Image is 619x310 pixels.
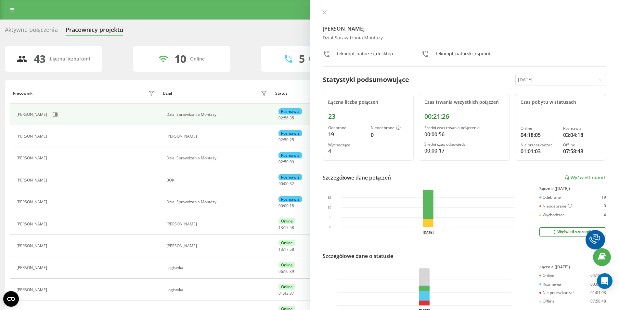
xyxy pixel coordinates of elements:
div: 00:21:26 [424,113,504,120]
div: : : [278,269,294,274]
div: Offline [563,143,600,147]
div: 03:04:18 [590,282,606,287]
div: [PERSON_NAME] [17,222,49,226]
div: Rozmawia [278,130,302,136]
span: 00 [278,203,283,209]
div: Logistyka [166,288,269,292]
div: 43 [34,53,45,65]
a: Wyświetl raport [564,175,606,181]
div: : : [278,247,294,252]
div: [PERSON_NAME] [17,244,49,248]
div: Dzial Sprawdzania Montazy [323,35,606,41]
button: Open CMP widget [3,291,19,307]
div: [PERSON_NAME] [17,288,49,292]
div: [PERSON_NAME] [17,200,49,204]
div: 10 [174,53,186,65]
span: 01 [278,290,283,296]
div: tekompl_natorski_desktop [337,50,393,60]
span: 02 [278,115,283,121]
div: Pracownicy projektu [66,26,123,36]
div: 01:01:03 [590,290,606,295]
div: Online [278,284,295,290]
div: Rozmawia [278,196,302,202]
text: [DATE] [423,231,433,234]
div: : : [278,182,294,186]
div: Łączna liczba połączeń [328,100,408,105]
div: : : [278,291,294,296]
div: : : [278,138,294,142]
div: 19 [601,195,606,200]
div: Łącznie ([DATE]) [539,186,606,191]
text: 5 [329,216,331,219]
div: 03:04:18 [563,131,600,139]
div: Szczegółowe dane połączeń [323,174,391,182]
div: [PERSON_NAME] [166,222,269,226]
div: [PERSON_NAME] [166,134,269,139]
div: : : [278,204,294,208]
div: Pracownik [13,91,32,96]
div: Open Intercom Messenger [597,273,613,289]
div: Dzial Sprawdzania Montazy [166,200,269,204]
div: Łączna liczba kont [49,56,90,62]
text: 15 [328,196,331,199]
div: Online [539,273,554,278]
div: 04:18:05 [521,131,558,139]
div: Online [190,56,205,62]
span: 56 [284,115,289,121]
div: 01:01:03 [521,147,558,155]
div: Dzial Sprawdzania Montazy [166,156,269,160]
span: 16 [284,269,289,274]
div: Rozmawia [278,174,302,180]
span: 25 [290,137,294,142]
div: Statystyki podsumowujące [323,75,409,85]
span: 50 [284,137,289,142]
div: [PERSON_NAME] [17,156,49,160]
text: 10 [328,206,331,209]
div: Nie przeszkadzać [539,290,574,295]
div: 0 [371,131,408,139]
span: 50 [284,159,289,165]
button: Wyświetl szczegóły [539,227,606,236]
span: 00 [278,181,283,186]
div: 04:18:05 [590,273,606,278]
div: [PERSON_NAME] [17,134,49,139]
div: : : [278,225,294,230]
span: 18 [290,203,294,209]
div: Nieodebrane [539,204,572,209]
div: Rozmawia [539,282,561,287]
span: 43 [284,290,289,296]
div: tekompl_natorski_rspmob [436,50,492,60]
text: 0 [329,225,331,229]
span: 00 [284,181,289,186]
div: 00:00:56 [424,130,504,138]
div: [PERSON_NAME] [166,244,269,248]
div: Dzial Sprawdzania Montazy [166,112,269,117]
span: 17 [284,225,289,230]
div: BOK [166,178,269,182]
div: Online [278,240,295,246]
div: Czas trwania wszystkich połączeń [424,100,504,105]
div: [PERSON_NAME] [17,112,49,117]
span: 58 [290,247,294,252]
div: 07:58:48 [590,299,606,303]
span: 00 [284,203,289,209]
div: Wychodzące [328,143,366,147]
h4: [PERSON_NAME] [323,25,606,33]
div: Nieodebrane [371,126,408,131]
div: [PERSON_NAME] [17,178,49,182]
div: : : [278,160,294,164]
div: 4 [604,213,606,217]
div: 5 [299,53,305,65]
span: 58 [290,225,294,230]
span: 09 [290,159,294,165]
div: 19 [328,130,366,138]
div: Szczegółowe dane o statusie [323,252,393,260]
div: Rozmawia [563,126,600,131]
div: 23 [328,113,408,120]
span: 06 [278,269,283,274]
div: [PERSON_NAME] [17,265,49,270]
span: 17 [284,247,289,252]
span: 02 [278,159,283,165]
div: Aktywne połączenia [5,26,58,36]
div: Online [278,218,295,224]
